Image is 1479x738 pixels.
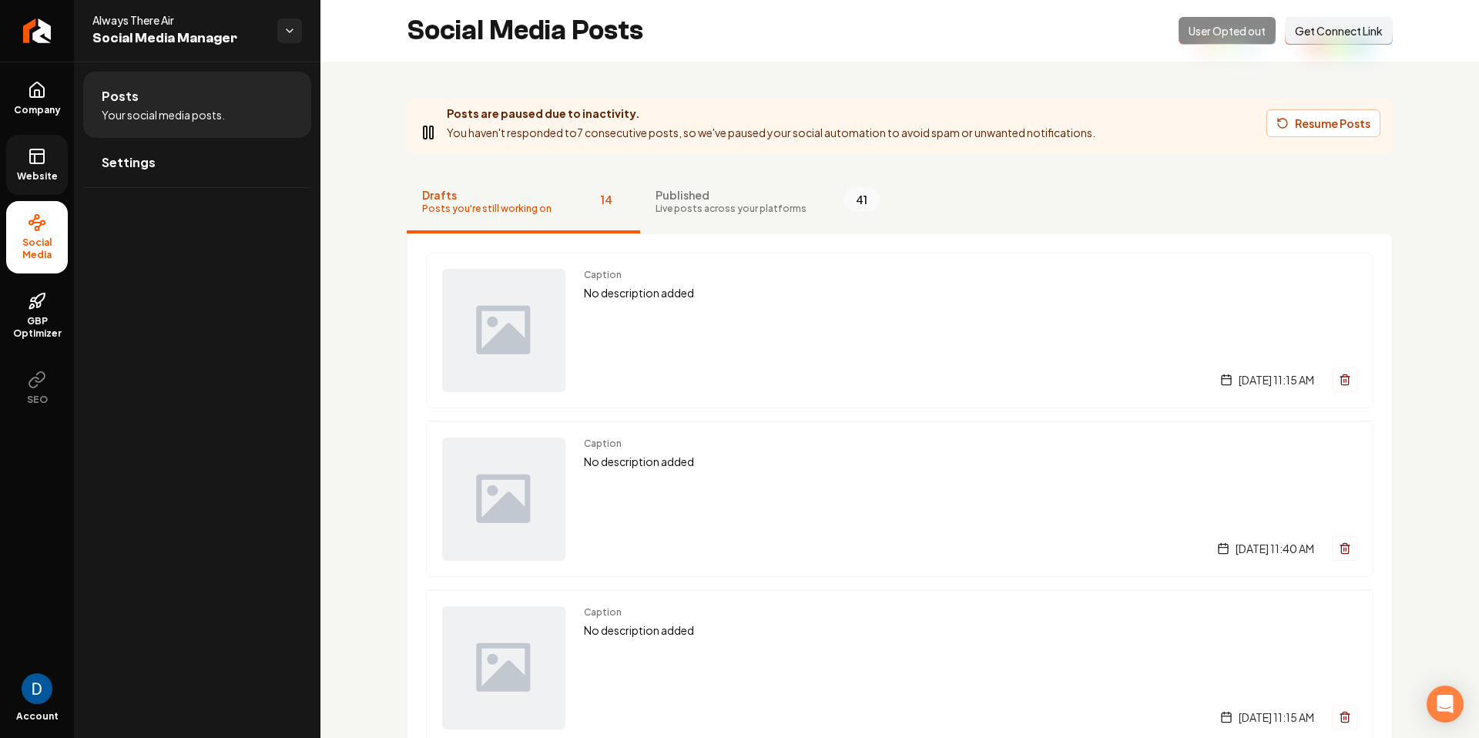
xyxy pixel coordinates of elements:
[6,358,68,418] button: SEO
[843,187,880,212] span: 41
[102,87,139,106] span: Posts
[447,106,640,120] strong: Posts are paused due to inactivity.
[426,421,1373,577] a: Post previewCaptionNo description added[DATE] 11:40 AM
[11,170,64,183] span: Website
[584,284,1357,302] p: No description added
[1427,686,1464,723] div: Open Intercom Messenger
[584,606,1357,619] span: Caption
[656,187,807,203] span: Published
[442,438,565,561] img: Post preview
[22,673,52,704] img: David Rice
[1236,541,1314,556] span: [DATE] 11:40 AM
[640,172,895,233] button: PublishedLive posts across your platforms41
[1285,17,1393,45] button: Get Connect Link
[6,280,68,352] a: GBP Optimizer
[92,12,265,28] span: Always There Air
[6,315,68,340] span: GBP Optimizer
[6,69,68,129] a: Company
[1266,109,1380,137] button: Resume Posts
[23,18,52,43] img: Rebolt Logo
[83,138,311,187] a: Settings
[8,104,67,116] span: Company
[102,153,156,172] span: Settings
[102,107,225,122] span: Your social media posts.
[6,236,68,261] span: Social Media
[584,269,1357,281] span: Caption
[447,124,1095,142] p: You haven't responded to 7 consecutive posts, so we've paused your social automation to avoid spa...
[584,453,1357,471] p: No description added
[656,203,807,215] span: Live posts across your platforms
[407,172,640,233] button: DraftsPosts you're still working on14
[584,438,1357,450] span: Caption
[442,606,565,730] img: Post preview
[21,394,54,406] span: SEO
[422,203,552,215] span: Posts you're still working on
[426,253,1373,408] a: Post previewCaptionNo description added[DATE] 11:15 AM
[442,269,565,392] img: Post preview
[584,622,1357,639] p: No description added
[589,187,625,212] span: 14
[1239,372,1314,387] span: [DATE] 11:15 AM
[407,172,1393,233] nav: Tabs
[1295,23,1383,39] span: Get Connect Link
[1239,709,1314,725] span: [DATE] 11:15 AM
[407,15,643,46] h2: Social Media Posts
[422,187,552,203] span: Drafts
[22,673,52,704] button: Open user button
[6,135,68,195] a: Website
[92,28,265,49] span: Social Media Manager
[16,710,59,723] span: Account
